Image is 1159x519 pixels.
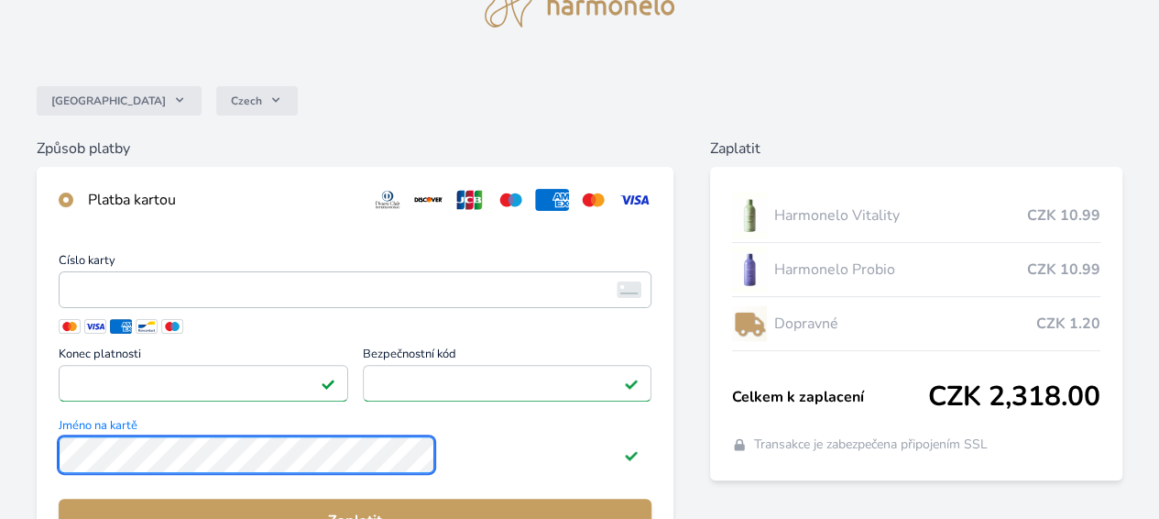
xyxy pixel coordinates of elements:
[1027,259,1100,281] span: CZK 10.99
[710,138,1122,160] h6: Zaplatit
[453,189,487,211] img: jcb.svg
[67,277,643,303] iframe: Iframe pro číslo karty
[928,381,1100,414] span: CZK 2,318.00
[774,204,1027,226] span: Harmonelo Vitality
[617,282,641,298] img: card
[624,376,639,391] img: Platné pole
[732,386,928,408] span: Celkem k zaplacení
[411,189,445,211] img: discover.svg
[371,189,405,211] img: diners.svg
[1036,313,1100,335] span: CZK 1.20
[494,189,528,211] img: maestro.svg
[732,301,767,347] img: delivery-lo.png
[535,189,569,211] img: amex.svg
[59,436,434,473] input: Jméno na kartěPlatné pole
[51,94,166,108] span: [GEOGRAPHIC_DATA]
[774,313,1036,335] span: Dopravné
[216,86,298,116] button: Czech
[1027,204,1100,226] span: CZK 10.99
[59,255,651,271] span: Číslo karty
[88,189,356,211] div: Platba kartou
[59,420,651,436] span: Jméno na kartě
[576,189,610,211] img: mc.svg
[363,348,652,365] span: Bezpečnostní kód
[37,86,202,116] button: [GEOGRAPHIC_DATA]
[59,348,348,365] span: Konec platnosti
[732,247,767,293] img: CLEAN_PROBIO_se_stinem_x-lo.jpg
[321,376,335,391] img: Platné pole
[754,436,988,454] span: Transakce je zabezpečena připojením SSL
[732,193,767,238] img: CLEAN_VITALITY_se_stinem_x-lo.jpg
[618,189,651,211] img: visa.svg
[67,370,340,396] iframe: Iframe pro datum vypršení platnosti
[774,259,1027,281] span: Harmonelo Probio
[37,138,673,160] h6: Způsob platby
[624,447,639,462] img: Platné pole
[371,370,644,396] iframe: Iframe pro bezpečnostní kód
[231,94,262,108] span: Czech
